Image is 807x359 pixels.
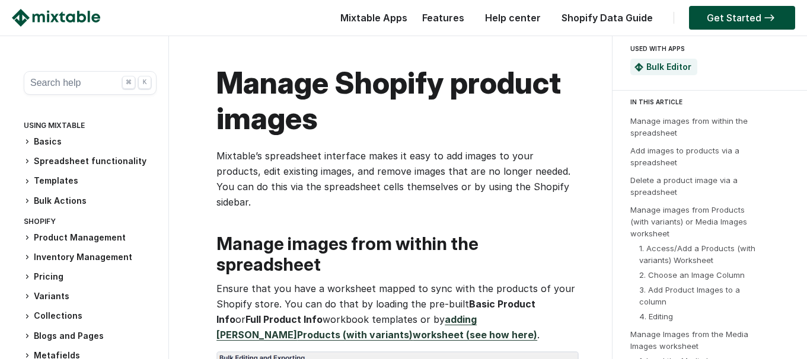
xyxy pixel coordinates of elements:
[630,175,738,197] a: Delete a product image via a spreadsheet
[630,116,748,137] a: Manage images from within the spreadsheet
[24,330,157,342] h3: Blogs and Pages
[138,76,151,89] div: K
[630,205,747,238] a: Manage images from Products (with variants) or Media Images worksheet
[630,329,748,351] a: Manage Images from the Media Images worksheet
[639,285,740,306] a: 3. Add Product Images to a column
[24,155,157,168] h3: Spreadsheet functionality
[334,9,407,33] div: Mixtable Apps
[630,41,784,56] div: USED WITH APPS
[639,312,673,321] a: 4. Editing
[216,65,576,136] h1: Manage Shopify product images
[639,243,755,265] a: 1. Access/Add a Products (with variants) Worksheet
[216,281,576,342] p: Ensure that you have a worksheet mapped to sync with the products of your Shopify store. You can ...
[216,148,576,210] p: Mixtable’s spreadsheet interface makes it easy to add images to your products, edit existing imag...
[630,97,796,107] div: IN THIS ARTICLE
[216,233,576,275] h2: Manage images from within the spreadsheet
[24,214,157,232] div: Shopify
[24,290,157,303] h3: Variants
[24,136,157,148] h3: Basics
[297,329,413,341] strong: Products (with variants)
[122,76,135,89] div: ⌘
[24,71,157,95] button: Search help ⌘ K
[24,310,157,322] h3: Collections
[24,175,157,187] h3: Templates
[689,6,795,30] a: Get Started
[646,62,691,72] a: Bulk Editor
[634,63,643,72] img: Mixtable Spreadsheet Bulk Editor App
[12,9,100,27] img: Mixtable logo
[24,195,157,207] h3: Bulk Actions
[761,14,777,21] img: arrow-right.svg
[24,232,157,244] h3: Product Management
[24,271,157,283] h3: Pricing
[245,313,323,325] strong: Full Product Info
[24,118,157,136] div: Using Mixtable
[479,12,547,24] a: Help center
[24,251,157,264] h3: Inventory Management
[630,146,739,167] a: Add images to products via a spreadsheet
[639,270,745,280] a: 2. Choose an Image Column
[556,12,659,24] a: Shopify Data Guide
[416,12,470,24] a: Features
